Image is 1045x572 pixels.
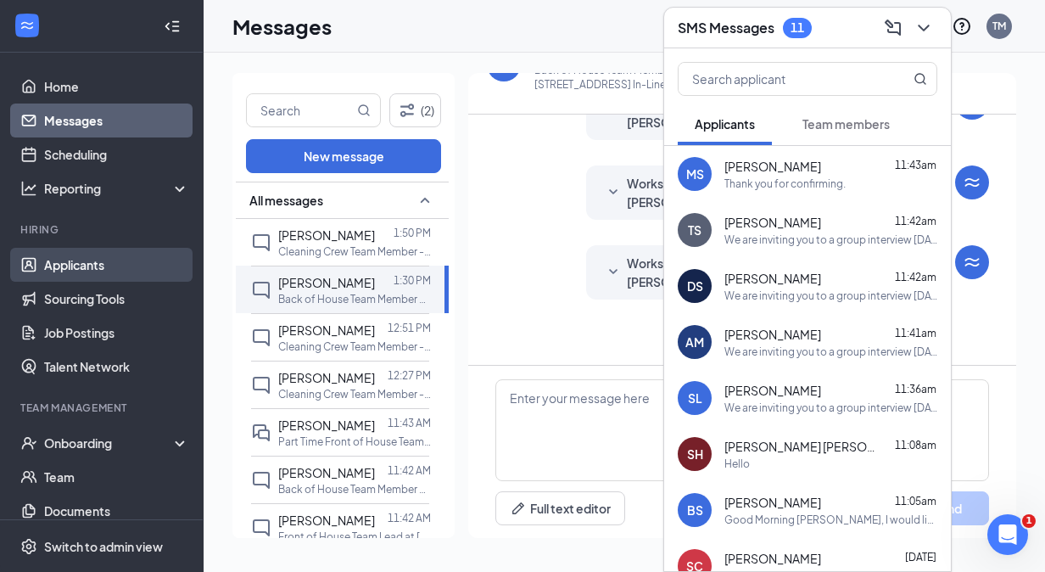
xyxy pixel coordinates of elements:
p: 11:43 AM [388,416,431,430]
span: 11:42am [895,271,936,283]
a: Sourcing Tools [44,282,189,316]
div: BS [687,502,703,519]
a: Documents [44,494,189,528]
svg: WorkstreamLogo [962,252,982,272]
svg: UserCheck [20,435,37,451]
span: [PERSON_NAME] [724,270,821,287]
span: Workstream sent automated email to [PERSON_NAME]. [627,254,849,291]
svg: ChatInactive [251,518,271,538]
div: Good Morning [PERSON_NAME], I would like to schedule time to meet with you via zoom. Are you avai... [724,513,937,527]
svg: SmallChevronUp [415,190,435,210]
svg: ChatInactive [251,375,271,395]
svg: ChatInactive [251,328,271,348]
h1: Messages [232,12,332,41]
div: SL [688,390,702,407]
p: Back of House Team Member at [STREET_ADDRESS] In-Line - Availability stage [534,63,761,92]
div: DS [687,278,703,294]
span: Applicants [695,116,755,132]
span: Team members [802,116,890,132]
span: 1 [1022,514,1036,528]
span: [PERSON_NAME] [278,465,375,480]
svg: WorkstreamLogo [19,17,36,34]
a: Home [44,70,189,104]
p: 12:51 PM [388,321,431,335]
span: [PERSON_NAME] [724,494,821,511]
span: [PERSON_NAME] [278,322,375,338]
p: 12:27 PM [388,368,431,383]
span: [PERSON_NAME] [724,382,821,399]
svg: Filter [397,100,417,121]
div: MS [686,165,704,182]
svg: WorkstreamLogo [962,172,982,193]
span: [PERSON_NAME] [278,418,375,433]
svg: DoubleChat [251,423,271,443]
div: 11 [791,20,804,35]
p: Back of House Team Member at [STREET_ADDRESS] In-Line [278,292,431,306]
a: Scheduling [44,137,189,171]
svg: MagnifyingGlass [357,104,371,117]
span: 11:41am [895,327,936,339]
iframe: Intercom live chat [987,514,1028,555]
div: Reporting [44,180,190,197]
span: [PERSON_NAME] [724,214,821,231]
div: We are inviting you to a group interview [DATE] 2:00pm. Below is information to prepare you for t... [724,233,937,247]
p: 11:42 AM [388,511,431,525]
svg: ChatInactive [251,280,271,300]
svg: Collapse [164,18,181,35]
svg: SmallChevronDown [603,182,623,203]
svg: SmallChevronDown [659,325,679,345]
div: We are inviting you to a group interview [DATE] 2:00pm. Below is information to prepare you for t... [724,289,937,303]
p: 1:30 PM [394,273,431,288]
a: Messages [44,104,189,137]
svg: Pen [510,500,527,517]
span: Workstream sent automated email to [PERSON_NAME]. [627,174,849,211]
input: Search applicant [679,63,880,95]
div: Switch to admin view [44,538,163,555]
span: [PERSON_NAME] [278,513,375,528]
p: 1:50 PM [394,226,431,240]
svg: SmallChevronDown [603,262,623,283]
a: Job Postings [44,316,189,350]
h3: SMS Messages [678,19,774,37]
span: [PERSON_NAME] [278,275,375,290]
input: Search [247,94,354,126]
span: 11:43am [895,159,936,171]
button: Filter (2) [389,93,441,127]
button: ChevronDown [910,14,937,42]
button: SmallChevronDownApplicant System Update (1) [659,325,826,345]
svg: MagnifyingGlass [914,72,927,86]
span: 11:36am [895,383,936,395]
div: We are inviting you to a group interview [DATE] 2:00pm. Below is information to prepare you for t... [724,345,937,359]
p: Cleaning Crew Team Member -AM at [STREET_ADDRESS] In-Line [278,387,431,401]
button: New message [246,139,441,173]
div: TS [688,222,701,238]
div: Hello [724,457,750,471]
svg: ChatInactive [251,470,271,491]
p: Back of House Team Member at [STREET_ADDRESS] In-Line [278,482,431,496]
span: [PERSON_NAME] [278,370,375,385]
a: Talent Network [44,350,189,384]
span: 11:05am [895,495,936,508]
button: ComposeMessage [880,14,907,42]
a: Team [44,460,189,494]
button: Full text editorPen [495,491,625,525]
p: Part Time Front of House Team Member 11am-5pm at [STREET_ADDRESS] In-Line [278,435,431,449]
span: [PERSON_NAME] [724,158,821,175]
svg: ChevronDown [914,18,934,38]
span: 11:42am [895,215,936,227]
svg: ChatInactive [251,233,271,253]
span: [PERSON_NAME] [724,326,821,343]
svg: Settings [20,538,37,555]
span: [PERSON_NAME] [724,550,821,567]
span: [DATE] [905,551,936,564]
span: [PERSON_NAME] [278,227,375,243]
p: Cleaning Crew Team Member -AM at [STREET_ADDRESS] In-Line [278,339,431,354]
div: Team Management [20,401,186,415]
svg: Analysis [20,180,37,197]
p: 11:42 AM [388,463,431,478]
span: 11:08am [895,439,936,451]
p: Front of House Team Lead at [STREET_ADDRESS] In-Line [278,530,431,544]
div: We are inviting you to a group interview [DATE] 2:00pm. Below is information to prepare you for t... [724,401,937,415]
svg: ComposeMessage [883,18,903,38]
div: TM [992,19,1006,33]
